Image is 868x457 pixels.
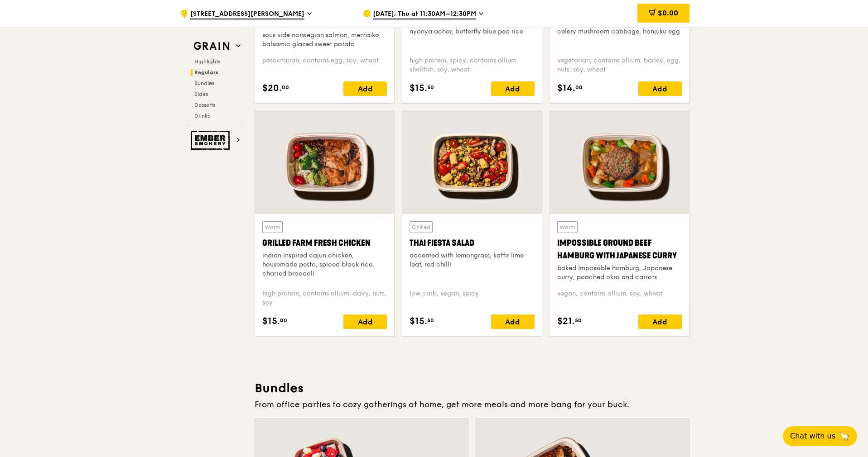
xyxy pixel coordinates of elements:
div: Chilled [410,221,433,233]
div: accented with lemongrass, kaffir lime leaf, red chilli [410,251,534,269]
span: Drinks [194,113,210,119]
div: baked Impossible hamburg, Japanese curry, poached okra and carrots [557,264,682,282]
span: Sides [194,91,208,97]
span: $14. [557,81,575,95]
span: 50 [427,84,434,91]
div: housemade sambal marinated chicken, nyonya achar, butterfly blue pea rice [410,18,534,36]
span: 🦙 [839,431,850,442]
div: sous vide norwegian salmon, mentaiko, balsamic glazed sweet potato [262,31,387,49]
span: $21. [557,314,575,328]
div: Warm [557,221,578,233]
div: high protein, spicy, contains allium, shellfish, soy, wheat [410,56,534,74]
span: 00 [280,317,287,324]
h3: Bundles [255,380,690,396]
div: Add [638,81,682,96]
button: Chat with us🦙 [783,426,857,446]
span: $15. [410,81,427,95]
span: 50 [427,317,434,324]
div: Grilled Farm Fresh Chicken [262,237,387,249]
div: pescatarian, contains egg, soy, wheat [262,56,387,74]
div: Warm [262,221,283,233]
img: Grain web logo [191,38,232,54]
div: indian inspired cajun chicken, housemade pesto, spiced black rice, charred broccoli [262,251,387,278]
div: Add [343,81,387,96]
span: Desserts [194,102,215,108]
span: Bundles [194,80,214,86]
span: [DATE], Thu at 11:30AM–12:30PM [373,10,476,19]
span: Regulars [194,69,218,76]
span: $15. [410,314,427,328]
span: 00 [575,84,583,91]
img: Ember Smokery web logo [191,131,232,150]
span: $0.00 [658,9,678,17]
span: $20. [262,81,282,95]
div: low carb, vegan, spicy [410,289,534,307]
div: Impossible Ground Beef Hamburg with Japanese Curry [557,237,682,262]
div: Add [343,314,387,329]
span: 00 [282,84,289,91]
div: Add [491,81,535,96]
div: vegan, contains allium, soy, wheat [557,289,682,307]
span: 50 [575,317,582,324]
div: vegetarian, contains allium, barley, egg, nuts, soy, wheat [557,56,682,74]
div: Add [491,314,535,329]
div: high protein, contains allium, dairy, nuts, soy [262,289,387,307]
span: $15. [262,314,280,328]
span: Chat with us [790,431,835,442]
span: Highlights [194,58,220,65]
div: basil scented multigrain rice, braised celery mushroom cabbage, hanjuku egg [557,18,682,36]
div: Add [638,314,682,329]
div: Thai Fiesta Salad [410,237,534,249]
span: [STREET_ADDRESS][PERSON_NAME] [190,10,304,19]
div: From office parties to cozy gatherings at home, get more meals and more bang for your buck. [255,398,690,411]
